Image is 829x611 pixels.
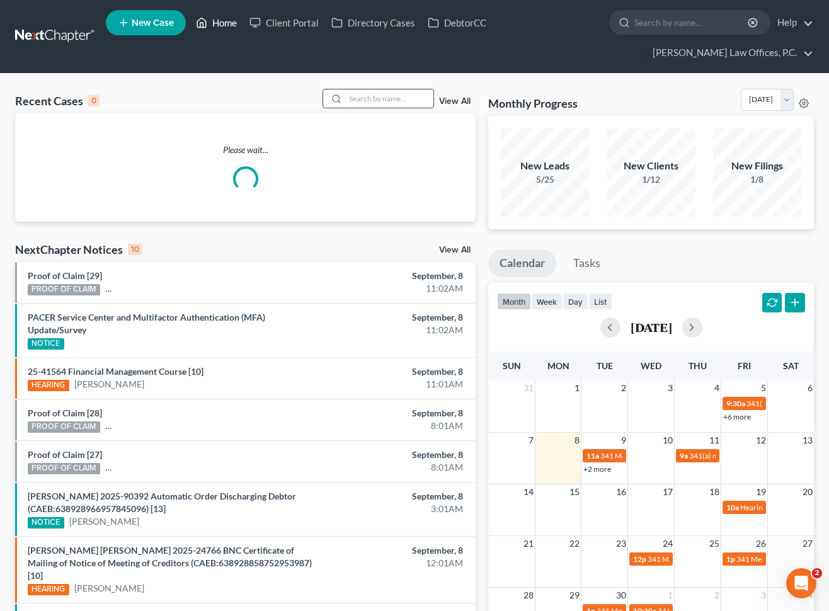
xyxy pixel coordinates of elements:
[326,378,463,391] div: 11:01AM
[74,378,144,391] a: [PERSON_NAME]
[708,536,721,551] span: 25
[132,18,174,28] span: New Case
[661,433,674,448] span: 10
[661,484,674,500] span: 17
[801,484,814,500] span: 20
[28,421,100,433] div: PROOF OF CLAIM
[812,568,822,578] span: 2
[439,246,471,254] a: View All
[28,270,102,281] a: Proof of Claim [29]
[326,282,463,295] div: 11:02AM
[760,588,767,603] span: 3
[15,242,142,257] div: NextChapter Notices
[326,503,463,515] div: 3:01AM
[755,536,767,551] span: 26
[69,515,139,528] a: [PERSON_NAME]
[568,484,581,500] span: 15
[615,588,627,603] span: 30
[243,11,325,34] a: Client Portal
[74,582,144,595] a: [PERSON_NAME]
[28,491,296,514] a: [PERSON_NAME] 2025-90392 Automatic Order Discharging Debtor (CAEB:638928966957845096) [13]
[661,536,674,551] span: 24
[801,536,814,551] span: 27
[439,97,471,106] a: View All
[597,360,613,371] span: Tue
[28,338,64,350] div: NOTICE
[326,365,463,378] div: September, 8
[105,282,354,295] a: [DEMOGRAPHIC_DATA][PERSON_NAME] & [PERSON_NAME]
[786,568,816,598] iframe: Intercom live chat
[615,536,627,551] span: 23
[105,420,354,432] a: [DEMOGRAPHIC_DATA][PERSON_NAME] & [PERSON_NAME]
[105,461,354,474] a: [DEMOGRAPHIC_DATA][PERSON_NAME] & [PERSON_NAME]
[501,159,589,173] div: New Leads
[28,366,203,377] a: 25-41564 Financial Management Course [10]
[783,360,799,371] span: Sat
[646,42,813,64] a: [PERSON_NAME] Law Offices, P.C.
[562,249,612,277] a: Tasks
[15,93,100,108] div: Recent Cases
[666,380,674,396] span: 3
[573,380,581,396] span: 1
[708,484,721,500] span: 18
[28,408,102,418] a: Proof of Claim [28]
[503,360,521,371] span: Sun
[488,249,556,277] a: Calendar
[28,463,100,474] div: PROOF OF CLAIM
[547,360,569,371] span: Mon
[607,173,695,186] div: 1/12
[738,360,751,371] span: Fri
[806,380,814,396] span: 6
[527,433,535,448] span: 7
[190,11,243,34] a: Home
[28,284,100,295] div: PROOF OF CLAIM
[88,95,100,106] div: 0
[713,380,721,396] span: 4
[573,433,581,448] span: 8
[28,449,102,460] a: Proof of Claim [27]
[680,451,688,460] span: 9a
[615,484,627,500] span: 16
[755,433,767,448] span: 12
[421,11,493,34] a: DebtorCC
[726,399,745,408] span: 9:30a
[488,96,578,111] h3: Monthly Progress
[28,517,64,528] div: NOTICE
[28,584,69,595] div: HEARING
[497,293,531,310] button: month
[326,557,463,569] div: 12:01AM
[726,503,739,512] span: 10a
[501,173,589,186] div: 5/25
[760,380,767,396] span: 5
[563,293,588,310] button: day
[726,554,735,564] span: 1p
[689,360,707,371] span: Thu
[586,451,599,460] span: 11a
[28,545,312,581] a: [PERSON_NAME] [PERSON_NAME] 2025-24766 BNC Certificate of Mailing of Notice of Meeting of Credito...
[620,380,627,396] span: 2
[755,484,767,500] span: 19
[583,464,611,474] a: +2 more
[771,11,813,34] a: Help
[15,144,476,156] p: Please wait...
[708,433,721,448] span: 11
[326,490,463,503] div: September, 8
[325,11,421,34] a: Directory Cases
[326,311,463,324] div: September, 8
[723,412,751,421] a: +6 more
[326,324,463,336] div: 11:02AM
[633,554,646,564] span: 12p
[607,159,695,173] div: New Clients
[326,420,463,432] div: 8:01AM
[345,89,433,108] input: Search by name...
[648,554,828,564] span: 341 Meeting for [PERSON_NAME] & [PERSON_NAME]
[634,11,750,34] input: Search by name...
[522,588,535,603] span: 28
[641,360,661,371] span: Wed
[568,536,581,551] span: 22
[326,407,463,420] div: September, 8
[522,484,535,500] span: 14
[522,536,535,551] span: 21
[128,244,142,255] div: 10
[713,173,801,186] div: 1/8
